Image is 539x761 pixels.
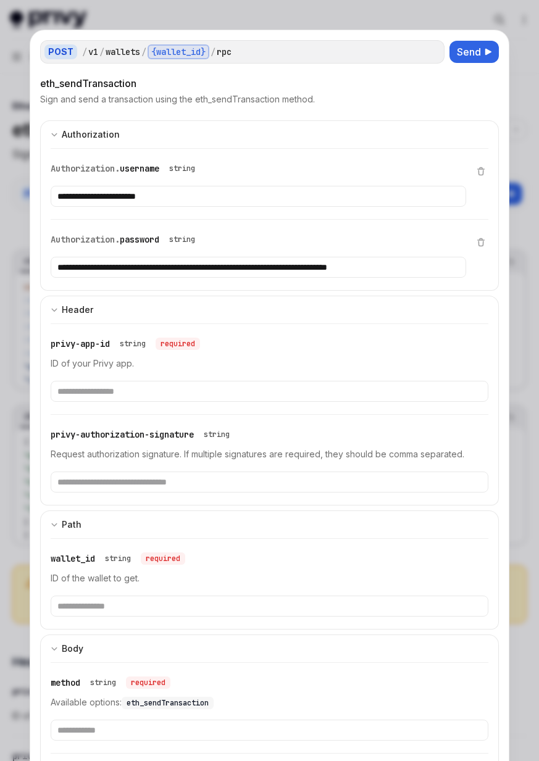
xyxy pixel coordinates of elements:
[44,44,77,59] div: POST
[40,510,499,538] button: Expand input section
[141,552,185,565] div: required
[51,551,185,566] div: wallet_id
[51,163,120,174] span: Authorization.
[40,76,499,91] div: eth_sendTransaction
[51,186,466,207] input: Enter username
[51,381,488,402] input: Enter privy-app-id
[51,232,200,247] div: Authorization.password
[62,641,83,656] div: Body
[51,675,170,690] div: method
[51,161,200,176] div: Authorization.username
[127,698,209,708] span: eth_sendTransaction
[51,338,110,349] span: privy-app-id
[51,356,488,371] p: ID of your Privy app.
[51,720,488,741] input: Enter method
[99,46,104,58] div: /
[40,296,499,323] button: Expand input section
[51,571,488,586] p: ID of the wallet to get.
[62,302,93,317] div: Header
[51,596,488,617] input: Enter wallet_id
[141,46,146,58] div: /
[51,429,194,440] span: privy-authorization-signature
[51,427,235,442] div: privy-authorization-signature
[40,93,315,106] p: Sign and send a transaction using the eth_sendTransaction method.
[62,127,120,142] div: Authorization
[40,120,499,148] button: Expand input section
[156,338,200,350] div: required
[211,46,215,58] div: /
[51,553,95,564] span: wallet_id
[51,257,466,278] input: Enter password
[40,634,499,662] button: Expand input section
[120,234,159,245] span: password
[88,46,98,58] div: v1
[51,695,488,710] p: Available options:
[82,46,87,58] div: /
[449,41,499,63] button: Send
[474,166,488,176] button: Delete item
[51,677,80,688] span: method
[106,46,140,58] div: wallets
[120,163,159,174] span: username
[474,237,488,247] button: Delete item
[51,234,120,245] span: Authorization.
[51,336,200,351] div: privy-app-id
[457,44,481,59] span: Send
[217,46,232,58] div: rpc
[51,472,488,493] input: Enter privy-authorization-signature
[126,676,170,689] div: required
[62,517,81,532] div: Path
[51,447,488,462] p: Request authorization signature. If multiple signatures are required, they should be comma separa...
[148,44,209,59] div: {wallet_id}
